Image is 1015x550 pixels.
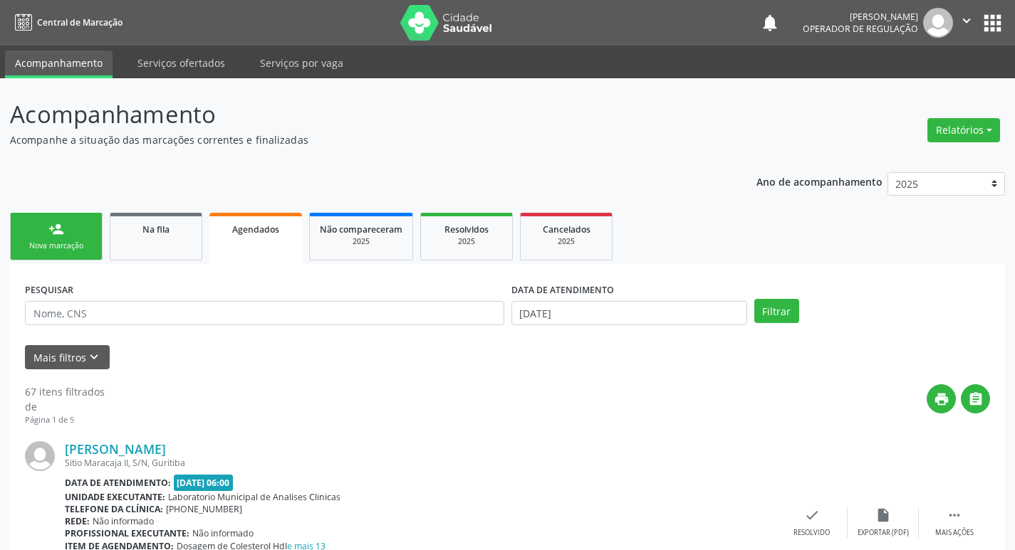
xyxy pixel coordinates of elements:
[10,97,707,132] p: Acompanhamento
[25,345,110,370] button: Mais filtroskeyboard_arrow_down
[760,13,780,33] button: notifications
[65,491,165,503] b: Unidade executante:
[25,399,105,414] div: de
[953,8,980,38] button: 
[142,223,170,236] span: Na fila
[25,301,504,325] input: Nome, CNS
[858,528,909,538] div: Exportar (PDF)
[10,11,123,34] a: Central de Marcação
[803,23,918,35] span: Operador de regulação
[935,528,974,538] div: Mais ações
[65,477,171,489] b: Data de atendimento:
[431,236,502,247] div: 2025
[5,51,113,78] a: Acompanhamento
[232,223,279,236] span: Agendados
[25,441,55,471] img: img
[25,279,73,301] label: PESQUISAR
[923,8,953,38] img: img
[793,528,830,538] div: Resolvido
[511,301,747,325] input: Selecione um intervalo
[959,13,974,28] i: 
[25,414,105,426] div: Página 1 de 5
[980,11,1005,36] button: apps
[947,507,962,523] i: 
[192,527,254,539] span: Não informado
[320,223,402,236] span: Não compareceram
[37,16,123,28] span: Central de Marcação
[65,527,189,539] b: Profissional executante:
[65,457,776,469] div: Sitio Maracaja II, S/N, Guritiba
[10,132,707,147] p: Acompanhe a situação das marcações correntes e finalizadas
[531,236,602,247] div: 2025
[961,384,990,413] button: 
[804,507,820,523] i: check
[65,515,90,527] b: Rede:
[65,441,166,457] a: [PERSON_NAME]
[25,384,105,399] div: 67 itens filtrados
[174,475,234,491] span: [DATE] 06:00
[166,503,242,515] span: [PHONE_NUMBER]
[65,503,163,515] b: Telefone da clínica:
[927,118,1000,142] button: Relatórios
[934,391,949,407] i: print
[168,491,340,503] span: Laboratorio Municipal de Analises Clinicas
[48,221,64,237] div: person_add
[875,507,891,523] i: insert_drive_file
[127,51,235,75] a: Serviços ofertados
[93,515,154,527] span: Não informado
[927,384,956,413] button: print
[86,349,102,365] i: keyboard_arrow_down
[21,240,92,251] div: Nova marcação
[968,391,984,407] i: 
[444,223,489,236] span: Resolvidos
[803,11,918,23] div: [PERSON_NAME]
[320,236,402,247] div: 2025
[543,223,590,236] span: Cancelados
[511,279,614,301] label: DATA DE ATENDIMENTO
[754,299,799,323] button: Filtrar
[250,51,353,75] a: Serviços por vaga
[756,172,883,190] p: Ano de acompanhamento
